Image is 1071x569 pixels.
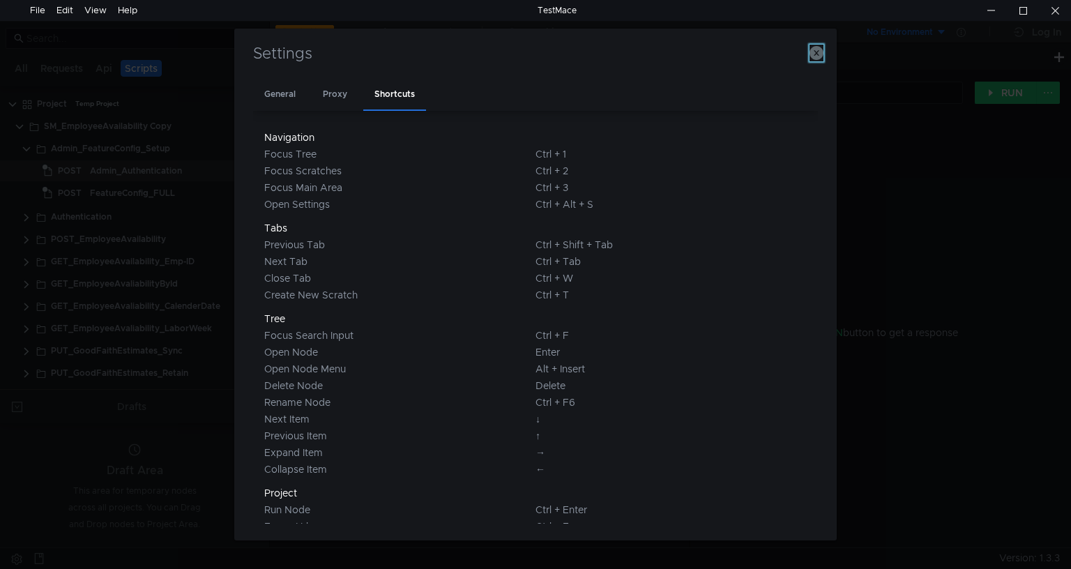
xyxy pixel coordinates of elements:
[535,253,807,270] div: Ctrl + Tab
[535,394,807,411] div: Ctrl + F6
[264,310,535,327] div: Tree
[535,377,807,394] div: Delete
[312,79,358,111] div: Proxy
[535,287,807,303] div: Ctrl + T
[264,444,535,461] div: Expand Item
[264,361,535,377] div: Open Node Menu
[535,162,807,179] div: Ctrl + 2
[535,327,807,344] div: Ctrl + F
[535,196,807,213] div: Ctrl + Alt + S
[264,162,535,179] div: Focus Scratches
[264,501,535,518] div: Run Node
[264,146,535,162] div: Focus Tree
[264,485,535,501] div: Project
[264,377,535,394] div: Delete Node
[264,287,535,303] div: Create New Scratch
[535,236,807,253] div: Ctrl + Shift + Tab
[535,427,807,444] div: ↑
[535,270,807,287] div: Ctrl + W
[264,270,535,287] div: Close Tab
[264,394,535,411] div: Rename Node
[253,79,307,111] div: General
[264,179,535,196] div: Focus Main Area
[264,220,535,236] div: Tabs
[535,411,807,427] div: ↓
[251,45,820,62] h3: Settings
[264,236,535,253] div: Previous Tab
[264,344,535,361] div: Open Node
[535,444,807,461] div: →
[535,518,807,535] div: Ctrl + E
[535,501,807,518] div: Ctrl + Enter
[535,179,807,196] div: Ctrl + 3
[363,79,426,111] div: Shortcuts
[535,344,807,361] div: Enter
[535,146,807,162] div: Ctrl + 1
[535,461,807,478] div: ←
[535,361,807,377] div: Alt + Insert
[264,327,535,344] div: Focus Search Input
[264,411,535,427] div: Next Item
[264,461,535,478] div: Collapse Item
[264,129,535,146] div: Navigation
[264,427,535,444] div: Previous Item
[264,518,535,535] div: Focus Url
[264,196,535,213] div: Open Settings
[264,253,535,270] div: Next Tab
